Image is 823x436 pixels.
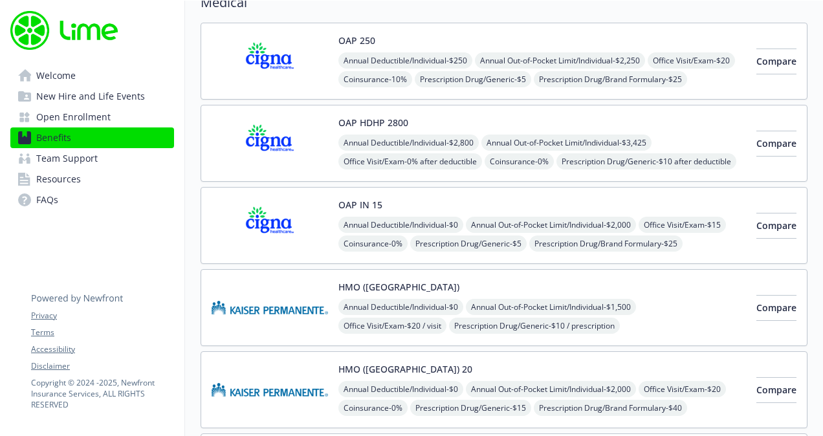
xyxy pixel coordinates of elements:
[639,217,726,233] span: Office Visit/Exam - $15
[36,65,76,86] span: Welcome
[31,310,173,322] a: Privacy
[36,169,81,190] span: Resources
[410,400,531,416] span: Prescription Drug/Generic - $15
[415,71,531,87] span: Prescription Drug/Generic - $5
[31,343,173,355] a: Accessibility
[10,86,174,107] a: New Hire and Life Events
[338,217,463,233] span: Annual Deductible/Individual - $0
[338,362,472,376] button: HMO ([GEOGRAPHIC_DATA]) 20
[648,52,735,69] span: Office Visit/Exam - $20
[212,198,328,253] img: CIGNA carrier logo
[338,71,412,87] span: Coinsurance - 10%
[31,327,173,338] a: Terms
[10,190,174,210] a: FAQs
[756,137,796,149] span: Compare
[338,153,482,169] span: Office Visit/Exam - 0% after deductible
[10,148,174,169] a: Team Support
[534,400,687,416] span: Prescription Drug/Brand Formulary - $40
[756,213,796,239] button: Compare
[36,190,58,210] span: FAQs
[756,49,796,74] button: Compare
[36,107,111,127] span: Open Enrollment
[36,86,145,107] span: New Hire and Life Events
[10,127,174,148] a: Benefits
[338,198,382,212] button: OAP IN 15
[212,34,328,89] img: CIGNA carrier logo
[212,116,328,171] img: CIGNA carrier logo
[466,299,636,315] span: Annual Out-of-Pocket Limit/Individual - $1,500
[338,381,463,397] span: Annual Deductible/Individual - $0
[756,377,796,403] button: Compare
[338,400,408,416] span: Coinsurance - 0%
[466,217,636,233] span: Annual Out-of-Pocket Limit/Individual - $2,000
[756,55,796,67] span: Compare
[338,280,459,294] button: HMO ([GEOGRAPHIC_DATA])
[410,235,527,252] span: Prescription Drug/Generic - $5
[756,295,796,321] button: Compare
[36,148,98,169] span: Team Support
[534,71,687,87] span: Prescription Drug/Brand Formulary - $25
[475,52,645,69] span: Annual Out-of-Pocket Limit/Individual - $2,250
[10,65,174,86] a: Welcome
[756,384,796,396] span: Compare
[36,127,71,148] span: Benefits
[639,381,726,397] span: Office Visit/Exam - $20
[31,377,173,410] p: Copyright © 2024 - 2025 , Newfront Insurance Services, ALL RIGHTS RESERVED
[338,235,408,252] span: Coinsurance - 0%
[10,107,174,127] a: Open Enrollment
[756,131,796,157] button: Compare
[338,34,375,47] button: OAP 250
[756,301,796,314] span: Compare
[338,135,479,151] span: Annual Deductible/Individual - $2,800
[556,153,736,169] span: Prescription Drug/Generic - $10 after deductible
[31,360,173,372] a: Disclaimer
[338,299,463,315] span: Annual Deductible/Individual - $0
[212,362,328,417] img: Kaiser Permanente Insurance Company carrier logo
[10,169,174,190] a: Resources
[481,135,652,151] span: Annual Out-of-Pocket Limit/Individual - $3,425
[756,219,796,232] span: Compare
[529,235,683,252] span: Prescription Drug/Brand Formulary - $25
[212,280,328,335] img: Kaiser Permanente Insurance Company carrier logo
[466,381,636,397] span: Annual Out-of-Pocket Limit/Individual - $2,000
[338,318,446,334] span: Office Visit/Exam - $20 / visit
[485,153,554,169] span: Coinsurance - 0%
[338,116,408,129] button: OAP HDHP 2800
[449,318,620,334] span: Prescription Drug/Generic - $10 / prescription
[338,52,472,69] span: Annual Deductible/Individual - $250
